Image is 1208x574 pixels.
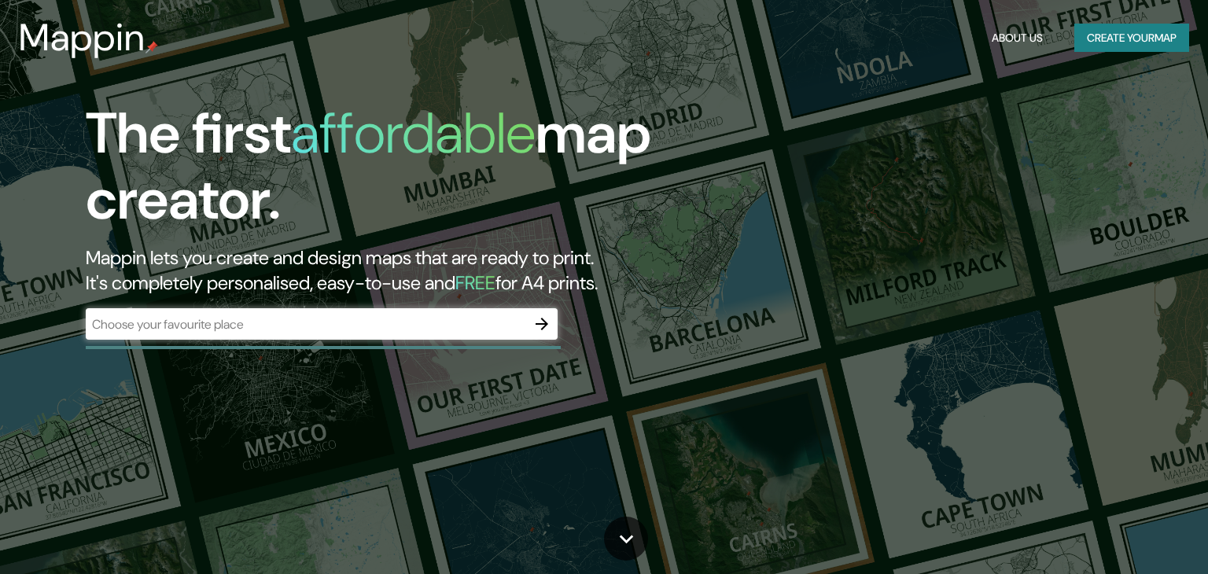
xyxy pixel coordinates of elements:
[145,41,158,53] img: mappin-pin
[985,24,1049,53] button: About Us
[455,270,495,295] h5: FREE
[291,97,536,170] h1: affordable
[86,245,690,296] h2: Mappin lets you create and design maps that are ready to print. It's completely personalised, eas...
[1074,24,1189,53] button: Create yourmap
[86,101,690,245] h1: The first map creator.
[86,315,526,333] input: Choose your favourite place
[19,16,145,60] h3: Mappin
